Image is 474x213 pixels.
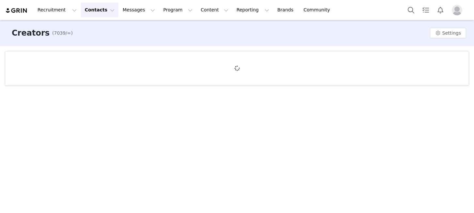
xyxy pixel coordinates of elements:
[419,3,433,17] a: Tasks
[5,8,28,14] img: grin logo
[448,5,469,15] button: Profile
[34,3,81,17] button: Recruitment
[52,30,73,37] span: (7039/∞)
[430,28,466,38] button: Settings
[81,3,118,17] button: Contacts
[300,3,337,17] a: Community
[119,3,159,17] button: Messages
[273,3,299,17] a: Brands
[433,3,448,17] button: Notifications
[197,3,232,17] button: Content
[159,3,196,17] button: Program
[404,3,418,17] button: Search
[233,3,273,17] button: Reporting
[452,5,462,15] img: placeholder-profile.jpg
[12,27,50,39] h3: Creators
